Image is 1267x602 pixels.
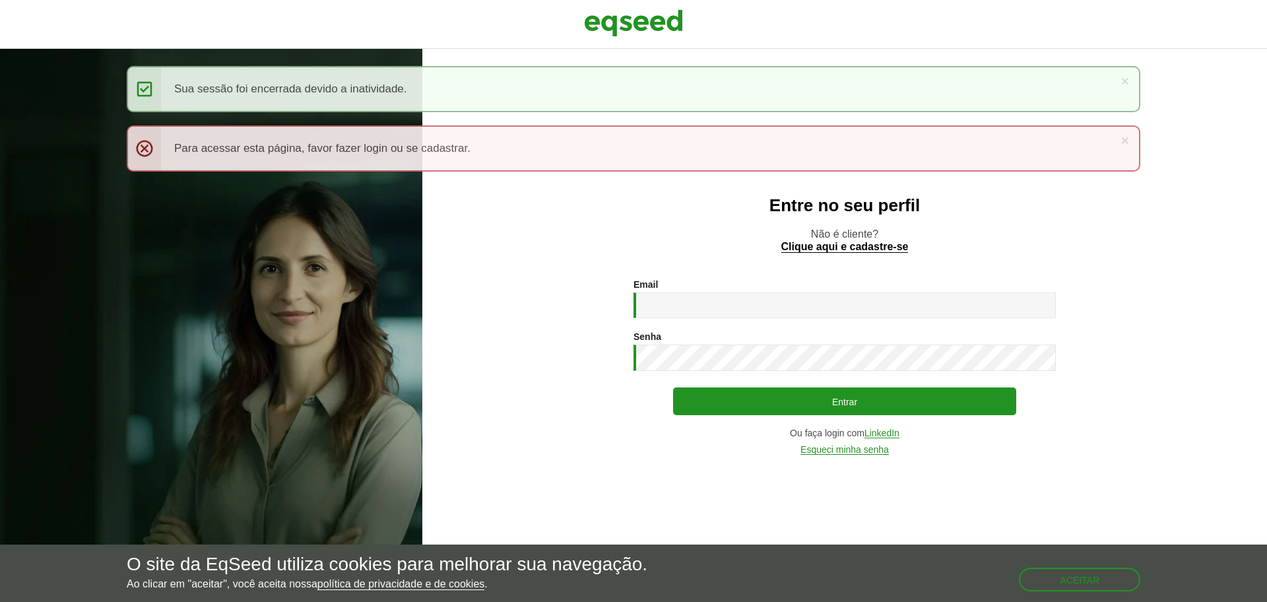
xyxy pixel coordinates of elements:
h2: Entre no seu perfil [449,196,1241,215]
a: × [1121,133,1129,147]
button: Aceitar [1019,568,1140,591]
a: Esqueci minha senha [800,445,889,455]
img: EqSeed Logo [584,7,683,40]
div: Para acessar esta página, favor fazer login ou se cadastrar. [127,125,1140,172]
a: política de privacidade e de cookies [317,579,485,590]
a: LinkedIn [864,428,899,438]
a: × [1121,74,1129,88]
h5: O site da EqSeed utiliza cookies para melhorar sua navegação. [127,554,647,575]
label: Senha [633,332,661,341]
button: Entrar [673,387,1016,415]
a: Clique aqui e cadastre-se [781,242,909,253]
p: Não é cliente? [449,228,1241,253]
div: Sua sessão foi encerrada devido a inatividade. [127,66,1140,112]
div: Ou faça login com [633,428,1056,438]
p: Ao clicar em "aceitar", você aceita nossa . [127,578,647,590]
label: Email [633,280,658,289]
